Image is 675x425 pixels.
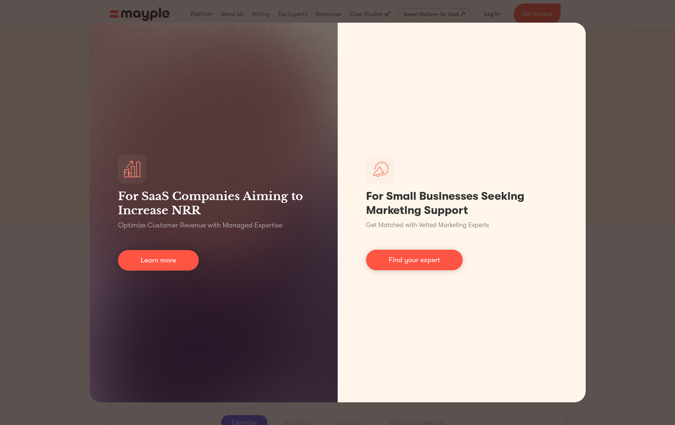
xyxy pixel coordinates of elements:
a: Learn more [118,250,199,271]
a: Find your expert [366,250,463,270]
p: Get Matched with Vetted Marketing Experts [366,220,489,230]
h1: For Small Businesses Seeking Marketing Support [366,189,557,217]
h3: For SaaS Companies Aiming to Increase NRR [118,189,309,217]
p: Optimize Customer Revenue with Managed Expertise [118,220,282,230]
